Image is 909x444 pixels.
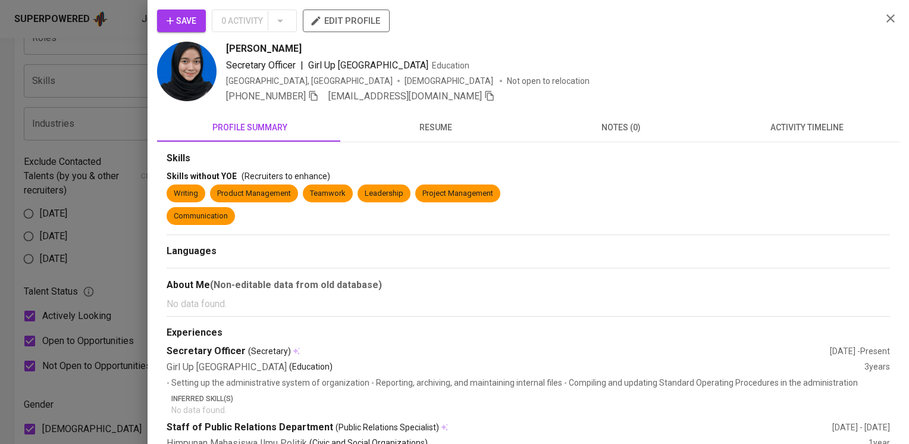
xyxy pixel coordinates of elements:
div: Girl Up [GEOGRAPHIC_DATA] [167,361,864,374]
span: [EMAIL_ADDRESS][DOMAIN_NAME] [328,90,482,102]
span: Save [167,14,196,29]
button: edit profile [303,10,390,32]
div: 3 years [864,361,890,374]
p: No data found. [171,404,890,416]
p: Not open to relocation [507,75,590,87]
div: Communication [174,211,228,222]
p: - Setting up the administrative system of organization - Reporting, archiving, and maintaining in... [167,377,890,389]
p: No data found. [167,297,890,311]
span: [PHONE_NUMBER] [226,90,306,102]
span: edit profile [312,13,380,29]
span: resume [350,120,521,135]
div: [DATE] - Present [830,345,890,357]
div: Skills [167,152,890,165]
span: | [300,58,303,73]
span: notes (0) [535,120,707,135]
span: [PERSON_NAME] [226,42,302,56]
p: Inferred Skill(s) [171,393,890,404]
div: Writing [174,188,198,199]
div: Staff of Public Relations Department [167,421,832,434]
span: Secretary Officer [226,60,296,71]
span: Skills without YOE [167,171,237,181]
b: (Non-editable data from old database) [210,279,382,290]
span: Education [432,61,469,70]
div: Teamwork [310,188,346,199]
div: Experiences [167,326,890,340]
button: Save [157,10,206,32]
span: [DEMOGRAPHIC_DATA] [405,75,495,87]
img: 61040e837f714d069ea5d9595961f0cc.jpg [157,42,217,101]
span: profile summary [164,120,336,135]
span: (Secretary) [248,345,291,357]
div: Project Management [422,188,493,199]
div: Product Management [217,188,291,199]
span: Girl Up [GEOGRAPHIC_DATA] [308,60,428,71]
div: Leadership [365,188,403,199]
div: [GEOGRAPHIC_DATA], [GEOGRAPHIC_DATA] [226,75,393,87]
p: (Education) [289,361,333,374]
span: (Recruiters to enhance) [242,171,330,181]
a: edit profile [303,15,390,25]
div: Secretary Officer [167,345,830,358]
div: Languages [167,245,890,258]
span: activity timeline [721,120,892,135]
div: About Me [167,278,890,292]
div: [DATE] - [DATE] [832,421,890,433]
span: (Public Relations Specialist) [336,421,439,433]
